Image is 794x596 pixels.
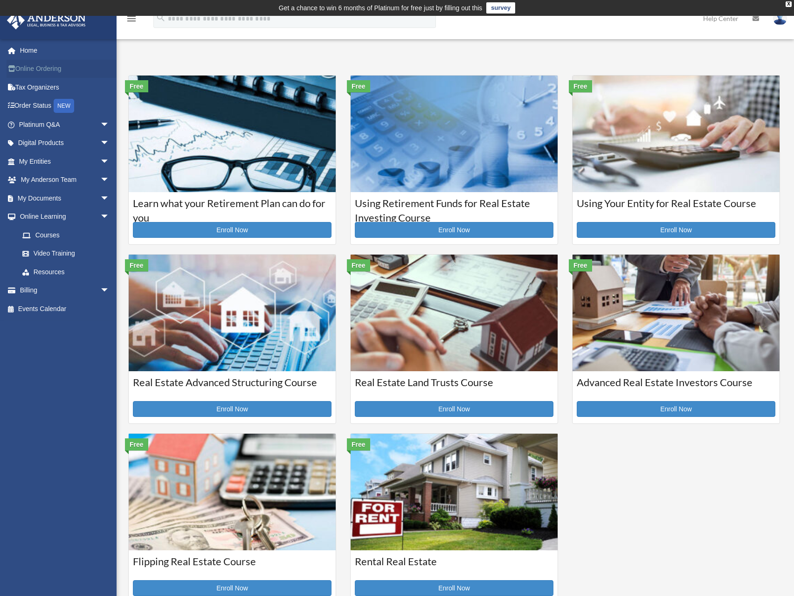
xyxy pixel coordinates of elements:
[7,299,124,318] a: Events Calendar
[569,259,592,271] div: Free
[100,152,119,171] span: arrow_drop_down
[279,2,483,14] div: Get a chance to win 6 months of Platinum for free just by filling out this
[347,438,370,450] div: Free
[355,580,553,596] a: Enroll Now
[486,2,515,14] a: survey
[125,259,148,271] div: Free
[7,189,124,208] a: My Documentsarrow_drop_down
[126,13,137,24] i: menu
[7,134,124,152] a: Digital Productsarrow_drop_down
[156,13,166,23] i: search
[786,1,792,7] div: close
[347,80,370,92] div: Free
[355,375,553,399] h3: Real Estate Land Trusts Course
[7,115,124,134] a: Platinum Q&Aarrow_drop_down
[355,401,553,417] a: Enroll Now
[100,208,119,227] span: arrow_drop_down
[577,375,775,399] h3: Advanced Real Estate Investors Course
[7,97,124,116] a: Order StatusNEW
[126,16,137,24] a: menu
[355,554,553,578] h3: Rental Real Estate
[569,80,592,92] div: Free
[7,208,124,226] a: Online Learningarrow_drop_down
[13,244,124,263] a: Video Training
[13,226,119,244] a: Courses
[347,259,370,271] div: Free
[7,78,124,97] a: Tax Organizers
[125,438,148,450] div: Free
[13,263,124,281] a: Resources
[54,99,74,113] div: NEW
[7,60,124,78] a: Online Ordering
[100,115,119,134] span: arrow_drop_down
[133,580,331,596] a: Enroll Now
[355,196,553,220] h3: Using Retirement Funds for Real Estate Investing Course
[133,196,331,220] h3: Learn what your Retirement Plan can do for you
[577,222,775,238] a: Enroll Now
[133,401,331,417] a: Enroll Now
[133,222,331,238] a: Enroll Now
[133,375,331,399] h3: Real Estate Advanced Structuring Course
[7,152,124,171] a: My Entitiesarrow_drop_down
[100,189,119,208] span: arrow_drop_down
[577,196,775,220] h3: Using Your Entity for Real Estate Course
[7,41,124,60] a: Home
[4,11,89,29] img: Anderson Advisors Platinum Portal
[355,222,553,238] a: Enroll Now
[133,554,331,578] h3: Flipping Real Estate Course
[7,171,124,189] a: My Anderson Teamarrow_drop_down
[577,401,775,417] a: Enroll Now
[100,134,119,153] span: arrow_drop_down
[100,281,119,300] span: arrow_drop_down
[773,12,787,25] img: User Pic
[125,80,148,92] div: Free
[7,281,124,300] a: Billingarrow_drop_down
[100,171,119,190] span: arrow_drop_down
